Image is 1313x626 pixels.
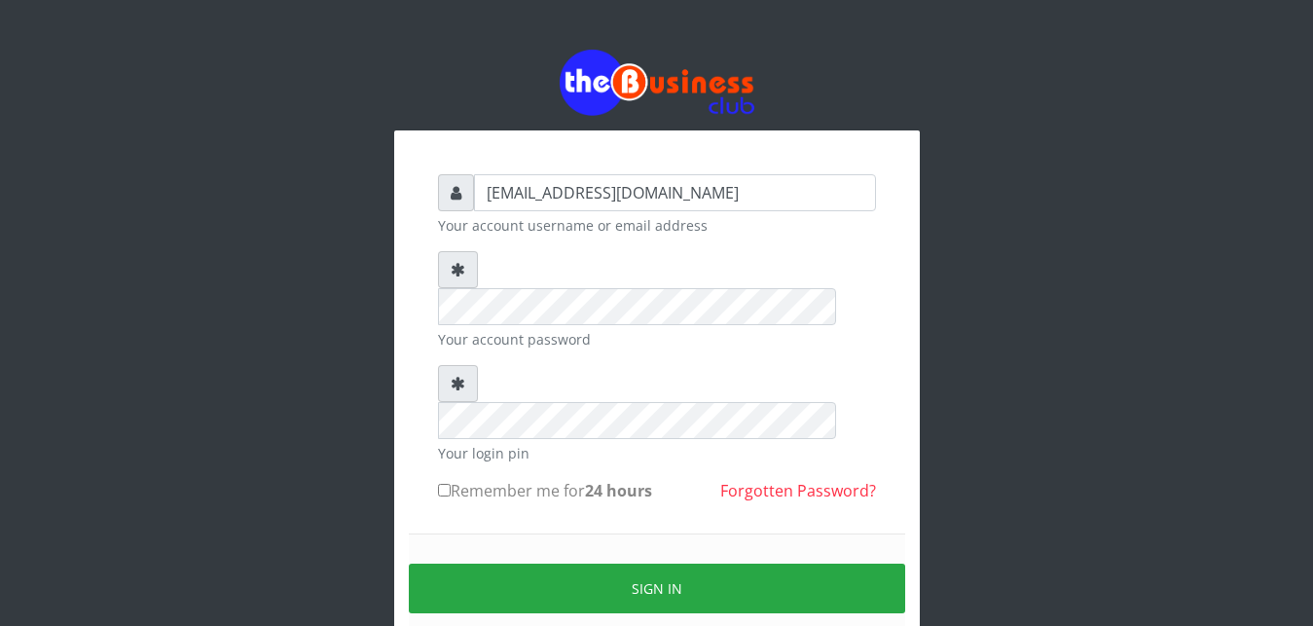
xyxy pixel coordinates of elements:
[438,215,876,236] small: Your account username or email address
[438,479,652,502] label: Remember me for
[720,480,876,501] a: Forgotten Password?
[438,484,451,497] input: Remember me for24 hours
[438,329,876,350] small: Your account password
[409,564,905,613] button: Sign in
[585,480,652,501] b: 24 hours
[474,174,876,211] input: Username or email address
[438,443,876,463] small: Your login pin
